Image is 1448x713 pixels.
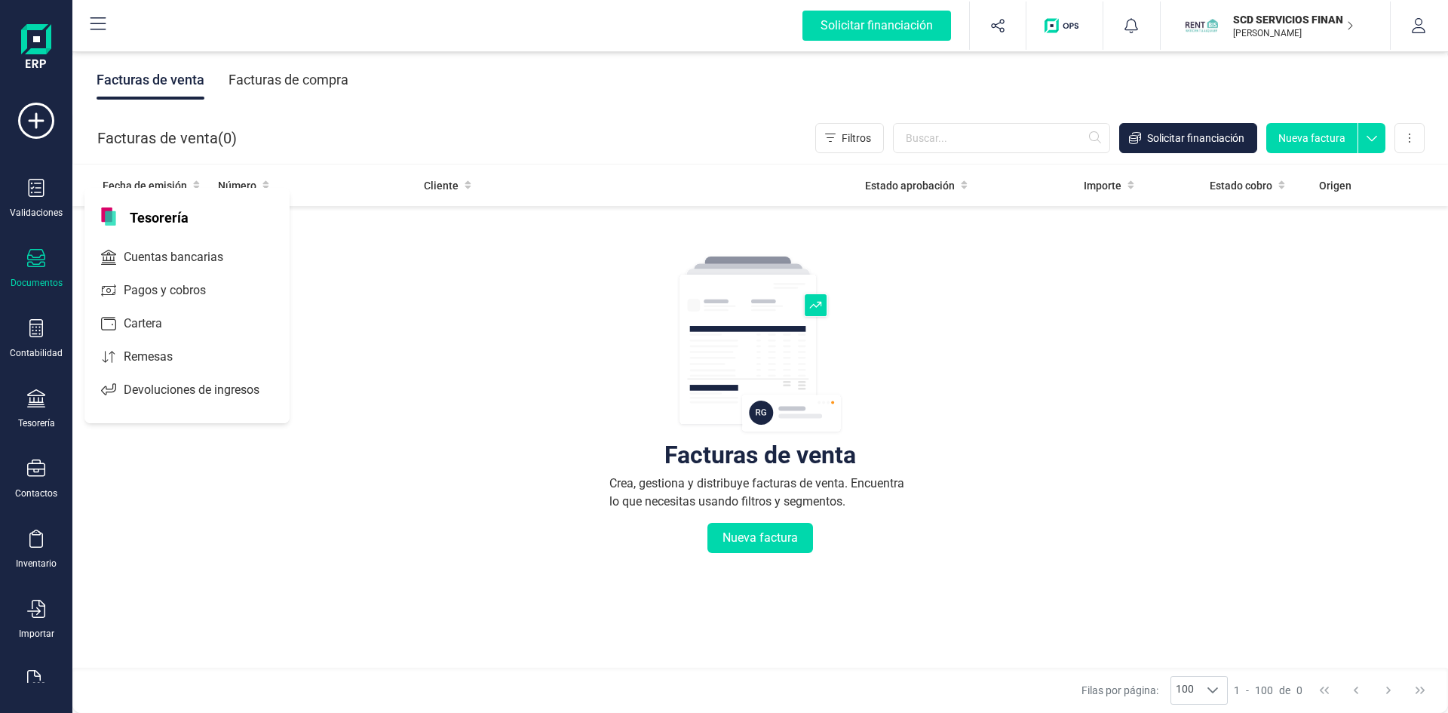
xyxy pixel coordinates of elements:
button: Solicitar financiación [1119,123,1257,153]
span: Importe [1084,178,1121,193]
div: Filas por página: [1081,676,1228,705]
span: 1 [1234,683,1240,698]
div: Validaciones [10,207,63,219]
img: SC [1185,9,1218,42]
button: Nueva factura [1266,123,1357,153]
div: Crea, gestiona y distribuye facturas de venta. Encuentra lo que necesitas usando filtros y segmen... [609,475,911,511]
span: Estado aprobación [865,178,955,193]
div: Inventario [16,558,57,570]
button: Filtros [815,123,884,153]
span: 100 [1171,677,1198,704]
span: Cartera [118,315,189,333]
div: Contactos [15,487,57,499]
span: Filtros [842,131,871,146]
img: Logo Finanedi [21,24,51,72]
span: Tesorería [121,207,198,226]
button: Logo de OPS [1035,2,1094,50]
div: Tesorería [18,417,55,429]
span: Solicitar financiación [1147,131,1244,146]
div: Facturas de compra [229,60,348,100]
div: Solicitar financiación [802,11,951,41]
span: Pagos y cobros [118,281,233,300]
img: Logo de OPS [1045,18,1084,33]
span: Origen [1319,178,1351,193]
div: - [1234,683,1302,698]
div: Facturas de venta [664,447,856,463]
input: Buscar... [893,123,1110,153]
button: First Page [1310,676,1339,705]
span: Remesas [118,348,200,366]
span: Estado cobro [1210,178,1272,193]
button: Solicitar financiación [784,2,969,50]
span: 0 [223,128,232,149]
span: Devoluciones de ingresos [118,381,287,399]
button: Next Page [1374,676,1403,705]
div: Importar [19,628,54,640]
span: 0 [1296,683,1302,698]
span: de [1279,683,1290,698]
div: Facturas de venta [97,60,204,100]
span: Cliente [424,178,459,193]
span: 100 [1255,683,1273,698]
button: Last Page [1406,676,1434,705]
div: Contabilidad [10,347,63,359]
button: SCSCD SERVICIOS FINANCIEROS SL[PERSON_NAME] [1179,2,1372,50]
div: Documentos [11,277,63,289]
p: SCD SERVICIOS FINANCIEROS SL [1233,12,1354,27]
img: img-empty-table.svg [677,254,843,435]
span: Cuentas bancarias [118,248,250,266]
span: Número [218,178,256,193]
p: [PERSON_NAME] [1233,27,1354,39]
span: Fecha de emisión [103,178,187,193]
div: Facturas de venta ( ) [97,123,237,153]
button: Nueva factura [707,523,813,553]
button: Previous Page [1342,676,1370,705]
